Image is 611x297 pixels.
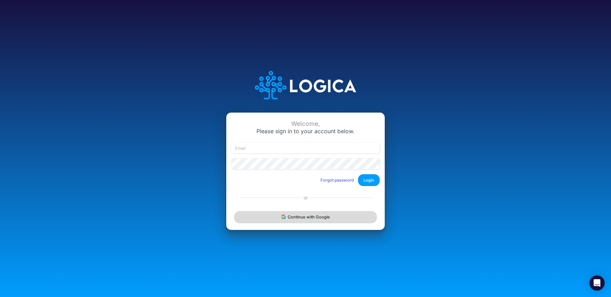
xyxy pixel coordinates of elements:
button: Continue with Google [234,211,377,223]
input: Email [231,143,380,154]
span: Please sign in to your account below. [256,128,355,135]
div: Welcome, [231,120,380,128]
button: Login [358,174,380,186]
button: Forgot password [316,175,358,185]
div: Open Intercom Messenger [589,275,605,291]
